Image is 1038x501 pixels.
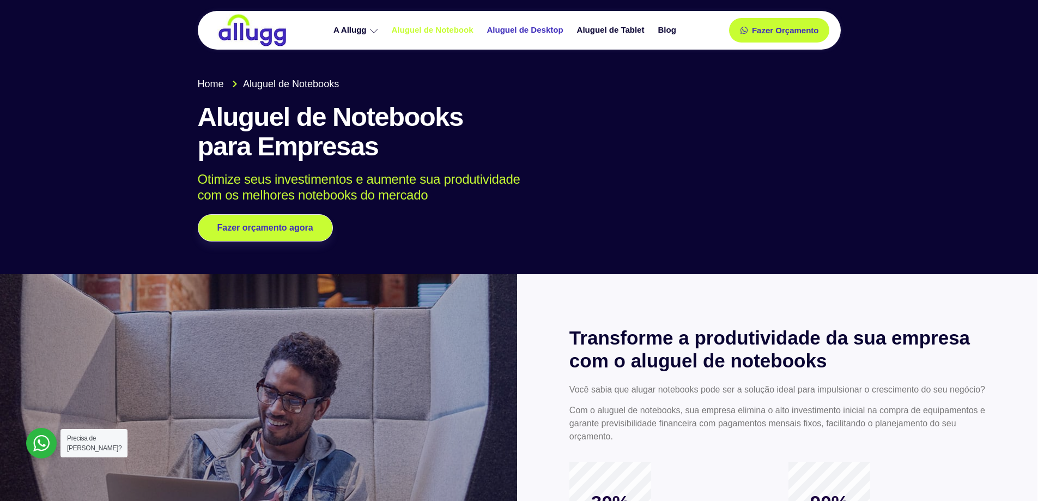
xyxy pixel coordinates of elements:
[482,21,572,40] a: Aluguel de Desktop
[198,172,825,203] p: Otimize seus investimentos e aumente sua produtividade com os melhores notebooks do mercado
[569,383,986,396] p: Você sabia que alugar notebooks pode ser a solução ideal para impulsionar o crescimento do seu ne...
[652,21,684,40] a: Blog
[842,361,1038,501] div: Widget de chat
[842,361,1038,501] iframe: Chat Widget
[569,404,986,443] p: Com o aluguel de notebooks, sua empresa elimina o alto investimento inicial na compra de equipame...
[67,434,122,452] span: Precisa de [PERSON_NAME]?
[569,327,986,372] h2: Transforme a produtividade da sua empresa com o aluguel de notebooks
[217,14,288,47] img: locação de TI é Allugg
[729,18,830,43] a: Fazer Orçamento
[386,21,482,40] a: Aluguel de Notebook
[572,21,653,40] a: Aluguel de Tablet
[328,21,386,40] a: A Allugg
[198,102,841,161] h1: Aluguel de Notebooks para Empresas
[198,214,333,242] a: Fazer orçamento agora
[217,224,313,232] span: Fazer orçamento agora
[752,26,819,34] span: Fazer Orçamento
[240,77,339,92] span: Aluguel de Notebooks
[198,77,224,92] span: Home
